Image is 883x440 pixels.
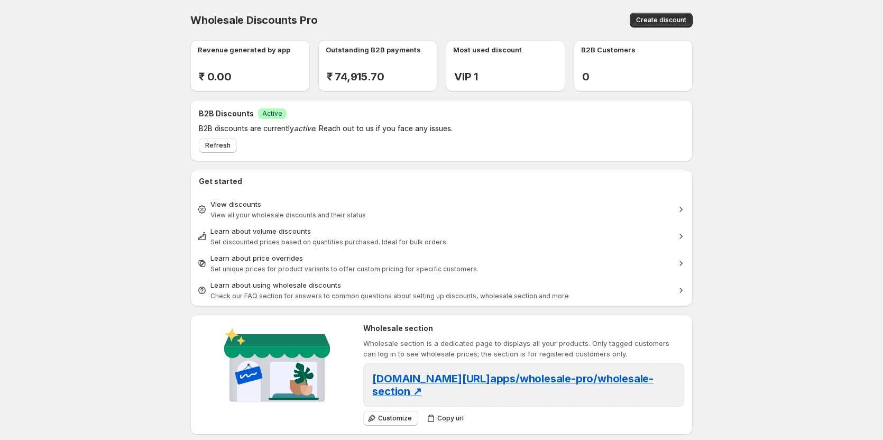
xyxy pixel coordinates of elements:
p: B2B Customers [581,44,636,55]
span: Check our FAQ section for answers to common questions about setting up discounts, wholesale secti... [210,292,569,300]
span: Set discounted prices based on quantities purchased. Ideal for bulk orders. [210,238,448,246]
h2: ₹ 0.00 [199,70,310,83]
p: Wholesale section is a dedicated page to displays all your products. Only tagged customers can lo... [363,338,684,359]
p: Most used discount [453,44,522,55]
div: View discounts [210,199,673,209]
span: Active [262,109,282,118]
em: active [294,124,315,133]
a: [DOMAIN_NAME][URL]apps/wholesale-pro/wholesale-section ↗ [372,375,654,397]
button: Copy url [422,411,470,426]
span: Create discount [636,16,686,24]
h2: B2B Discounts [199,108,254,119]
div: Learn about price overrides [210,253,673,263]
p: Outstanding B2B payments [326,44,421,55]
img: Wholesale section [220,323,334,411]
h2: Get started [199,176,684,187]
span: Wholesale Discounts Pro [190,14,317,26]
button: Customize [363,411,418,426]
h2: ₹ 74,915.70 [327,70,438,83]
button: Refresh [199,138,237,153]
div: Learn about volume discounts [210,226,673,236]
h2: 0 [582,70,693,83]
span: [DOMAIN_NAME][URL] apps/wholesale-pro/wholesale-section ↗ [372,372,654,398]
span: Copy url [437,414,464,423]
button: Create discount [630,13,693,27]
div: Learn about using wholesale discounts [210,280,673,290]
span: Set unique prices for product variants to offer custom pricing for specific customers. [210,265,479,273]
span: Refresh [205,141,231,150]
p: Revenue generated by app [198,44,290,55]
h2: Wholesale section [363,323,684,334]
p: B2B discounts are currently . Reach out to us if you face any issues. [199,123,621,134]
span: View all your wholesale discounts and their status [210,211,366,219]
span: Customize [378,414,412,423]
h2: VIP 1 [454,70,565,83]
